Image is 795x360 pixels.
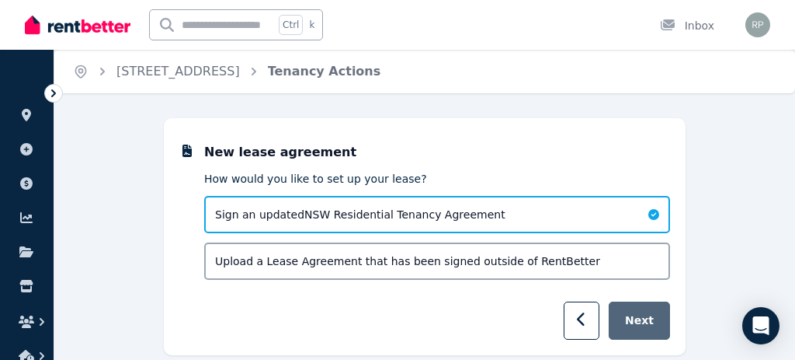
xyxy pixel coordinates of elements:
img: roneel prasad [745,12,770,37]
span: k [309,19,314,31]
p: New lease agreement [204,143,670,162]
span: Upload a Lease Agreement that has been signed outside of RentBetter [215,253,600,269]
p: How would you like to set up your lease? [204,171,670,187]
span: Ctrl [279,15,303,35]
a: [STREET_ADDRESS] [116,64,240,79]
nav: Breadcrumb [54,50,399,93]
div: Open Intercom Messenger [742,307,779,344]
img: RentBetter [25,13,130,37]
a: Tenancy Actions [268,64,381,79]
div: Inbox [660,18,714,33]
span: Sign an updated NSW Residential Tenancy Agreement [215,207,505,222]
button: Next [609,302,670,340]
